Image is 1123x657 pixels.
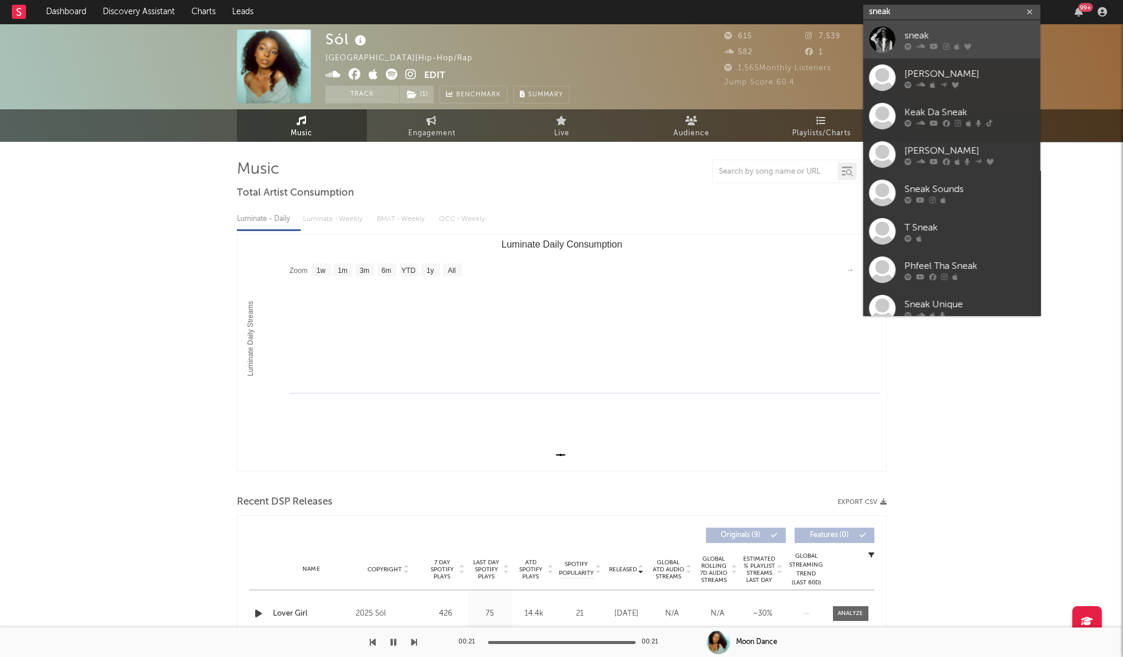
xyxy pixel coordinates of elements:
text: 3m [359,266,369,275]
a: T Sneak [863,212,1040,251]
span: Copyright [367,566,402,573]
button: Track [325,86,399,103]
input: Search by song name or URL [713,167,838,177]
span: 7 Day Spotify Plays [427,559,458,580]
span: Benchmark [456,88,501,102]
div: Phfeel Tha Sneak [904,259,1034,273]
div: N/A [652,608,692,620]
div: sneak [904,28,1034,43]
a: Phfeel Tha Sneak [863,251,1040,289]
span: 582 [724,48,753,56]
text: Luminate Daily Streams [246,301,254,376]
a: Playlists/Charts [757,109,887,142]
div: Sól [325,30,369,49]
text: Zoom [289,266,308,275]
div: Keak Da Sneak [904,105,1034,119]
span: Live [554,126,569,141]
text: 6m [381,266,391,275]
span: Playlists/Charts [792,126,851,141]
div: Moon Dance [736,637,777,648]
span: ATD Spotify Plays [515,559,546,580]
button: Features(0) [795,528,874,543]
span: Total Artist Consumption [237,186,354,200]
a: Lover Girl [273,608,350,620]
div: Sneak Sounds [904,182,1034,196]
span: Audience [673,126,709,141]
a: Sneak Sounds [863,174,1040,212]
div: [DATE] [607,608,646,620]
div: 426 [427,608,465,620]
div: Name [273,565,350,574]
div: 14.4k [515,608,554,620]
button: Edit [424,69,445,83]
div: N/A [698,608,737,620]
span: Estimated % Playlist Streams Last Day [743,555,776,584]
div: 00:21 [458,635,482,649]
text: 1y [426,266,434,275]
div: Global Streaming Trend (Last 60D) [789,552,824,587]
span: Recent DSP Releases [237,495,333,509]
a: Music [237,109,367,142]
div: [PERSON_NAME] [904,144,1034,158]
button: Export CSV [838,499,887,506]
text: Luminate Daily Consumption [501,239,622,249]
div: 75 [471,608,509,620]
span: Music [291,126,313,141]
text: → [847,266,854,274]
a: Benchmark [440,86,507,103]
div: 21 [559,608,601,620]
text: 1w [316,266,325,275]
div: 99 + [1078,3,1093,12]
span: 615 [724,32,752,40]
a: [PERSON_NAME] [863,135,1040,174]
span: Originals ( 9 ) [714,532,768,539]
span: Spotify Popularity [559,560,594,578]
div: 2025 Sól [356,607,420,621]
div: ~ 30 % [743,608,783,620]
input: Search for artists [863,5,1040,19]
button: Summary [513,86,569,103]
a: [PERSON_NAME] [863,58,1040,97]
a: sneak [863,20,1040,58]
div: 00:21 [642,635,665,649]
span: Jump Score: 60.4 [724,79,795,86]
button: (1) [400,86,434,103]
div: [GEOGRAPHIC_DATA] | Hip-Hop/Rap [325,51,486,66]
span: 1 [805,48,823,56]
a: Engagement [367,109,497,142]
span: Features ( 0 ) [802,532,857,539]
span: Last Day Spotify Plays [471,559,502,580]
div: Sneak Unique [904,297,1034,311]
div: T Sneak [904,220,1034,235]
span: Released [609,566,637,573]
a: Sneak Unique [863,289,1040,327]
text: YTD [401,266,415,275]
span: 7,539 [805,32,841,40]
a: Live [497,109,627,142]
text: All [447,266,455,275]
span: 1,565 Monthly Listeners [724,64,831,72]
div: [PERSON_NAME] [904,67,1034,81]
span: Engagement [408,126,455,141]
a: Audience [627,109,757,142]
button: Originals(9) [706,528,786,543]
svg: Luminate Daily Consumption [237,235,886,471]
span: ( 1 ) [399,86,434,103]
button: 99+ [1075,7,1083,17]
span: Summary [528,92,563,98]
a: Keak Da Sneak [863,97,1040,135]
span: Global Rolling 7D Audio Streams [698,555,730,584]
text: 1m [337,266,347,275]
span: Global ATD Audio Streams [652,559,685,580]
